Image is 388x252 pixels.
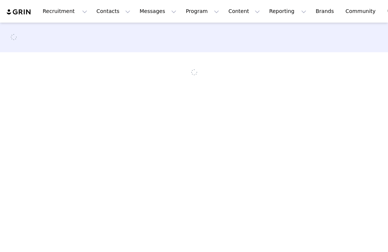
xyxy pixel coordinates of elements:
button: Reporting [265,3,311,20]
button: Contacts [92,3,135,20]
button: Recruitment [38,3,92,20]
button: Messages [135,3,181,20]
button: Content [224,3,264,20]
img: grin logo [6,9,32,16]
a: Community [341,3,384,20]
a: Brands [311,3,340,20]
button: Program [181,3,224,20]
